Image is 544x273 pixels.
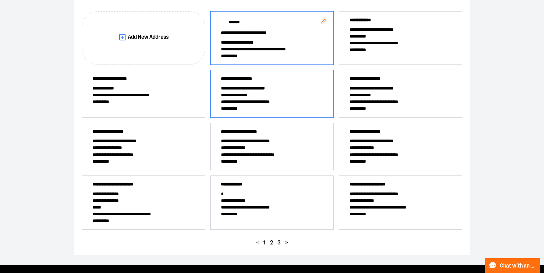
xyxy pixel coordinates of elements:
[128,34,169,40] span: Add New Address
[263,240,266,246] span: 1
[316,13,331,30] button: Edit
[283,238,290,247] button: >
[277,240,281,246] span: 3
[275,238,283,247] button: 3
[270,240,273,246] span: 2
[485,258,540,273] button: Chat with an Expert
[261,238,268,247] button: 1
[285,240,288,246] span: >
[500,263,536,269] span: Chat with an Expert
[268,238,275,247] button: 2
[82,11,205,65] button: Add New Address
